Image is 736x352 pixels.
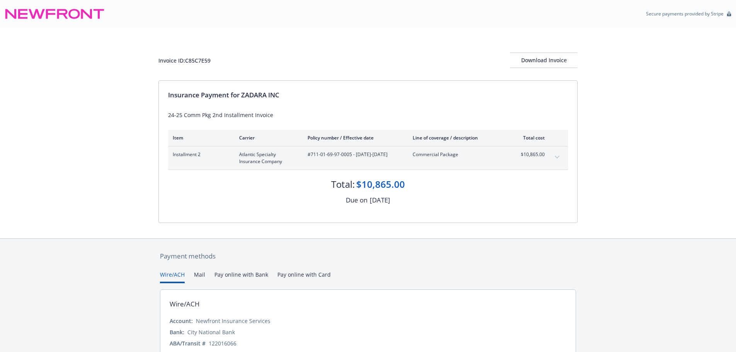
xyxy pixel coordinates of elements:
[413,151,503,158] span: Commercial Package
[160,251,576,261] div: Payment methods
[170,328,184,336] div: Bank:
[173,151,227,158] span: Installment 2
[510,53,578,68] button: Download Invoice
[516,151,545,158] span: $10,865.00
[239,151,295,165] span: Atlantic Specialty Insurance Company
[516,134,545,141] div: Total cost
[214,270,268,283] button: Pay online with Bank
[194,270,205,283] button: Mail
[356,178,405,191] div: $10,865.00
[551,151,563,163] button: expand content
[187,328,235,336] div: City National Bank
[209,339,236,347] div: 122016066
[170,299,200,309] div: Wire/ACH
[160,270,185,283] button: Wire/ACH
[158,56,211,65] div: Invoice ID: C85C7E59
[646,10,724,17] p: Secure payments provided by Stripe
[196,317,270,325] div: Newfront Insurance Services
[168,90,568,100] div: Insurance Payment for ZADARA INC
[170,317,193,325] div: Account:
[413,134,503,141] div: Line of coverage / description
[370,195,390,205] div: [DATE]
[308,134,400,141] div: Policy number / Effective date
[173,134,227,141] div: Item
[331,178,355,191] div: Total:
[170,339,206,347] div: ABA/Transit #
[168,111,568,119] div: 24-25 Comm Pkg 2nd Installment Invoice
[277,270,331,283] button: Pay online with Card
[346,195,367,205] div: Due on
[168,146,568,170] div: Installment 2Atlantic Specialty Insurance Company#711-01-69-97-0005 - [DATE]-[DATE]Commercial Pac...
[239,134,295,141] div: Carrier
[308,151,400,158] span: #711-01-69-97-0005 - [DATE]-[DATE]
